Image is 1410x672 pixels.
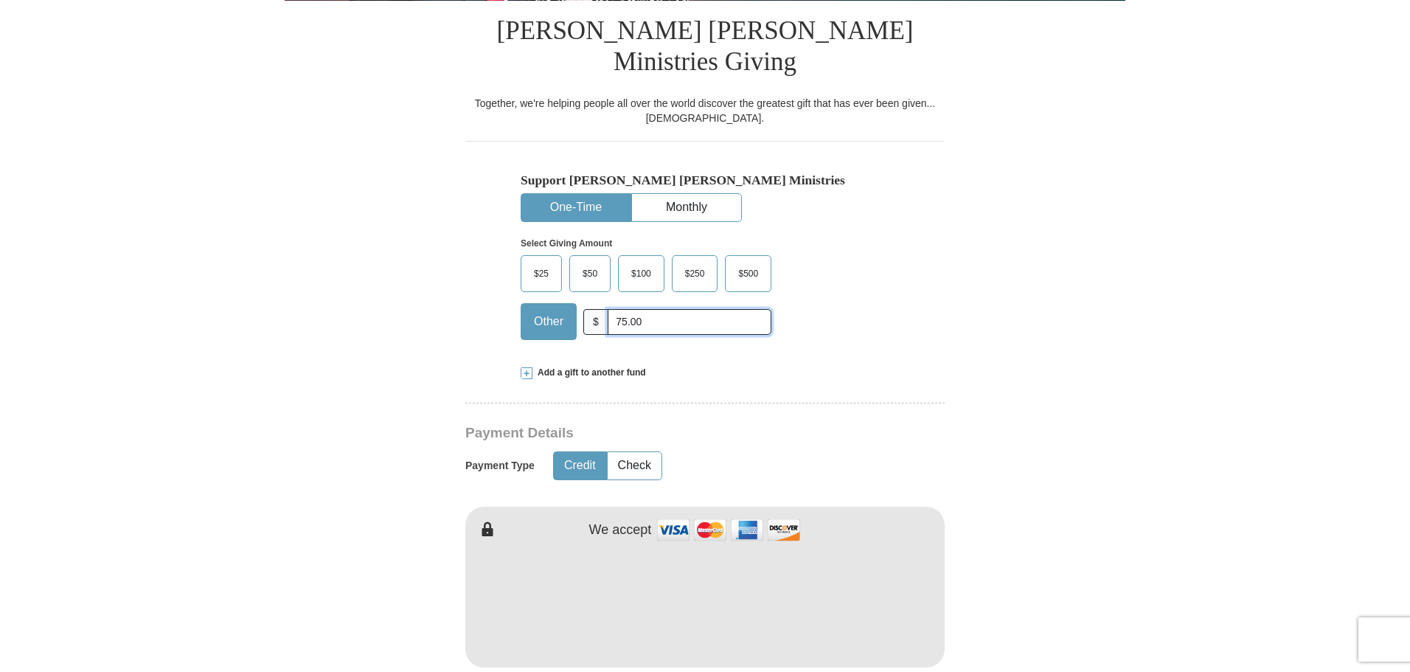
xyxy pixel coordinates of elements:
[608,452,661,479] button: Check
[465,460,535,472] h5: Payment Type
[465,96,945,125] div: Together, we're helping people all over the world discover the greatest gift that has ever been g...
[632,194,741,221] button: Monthly
[583,309,608,335] span: $
[624,263,659,285] span: $100
[465,1,945,96] h1: [PERSON_NAME] [PERSON_NAME] Ministries Giving
[521,194,631,221] button: One-Time
[527,311,571,333] span: Other
[589,522,652,538] h4: We accept
[532,367,646,379] span: Add a gift to another fund
[521,238,612,249] strong: Select Giving Amount
[731,263,765,285] span: $500
[678,263,712,285] span: $250
[608,309,771,335] input: Other Amount
[465,425,841,442] h3: Payment Details
[527,263,556,285] span: $25
[554,452,606,479] button: Credit
[575,263,605,285] span: $50
[521,173,889,188] h5: Support [PERSON_NAME] [PERSON_NAME] Ministries
[655,514,802,546] img: credit cards accepted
